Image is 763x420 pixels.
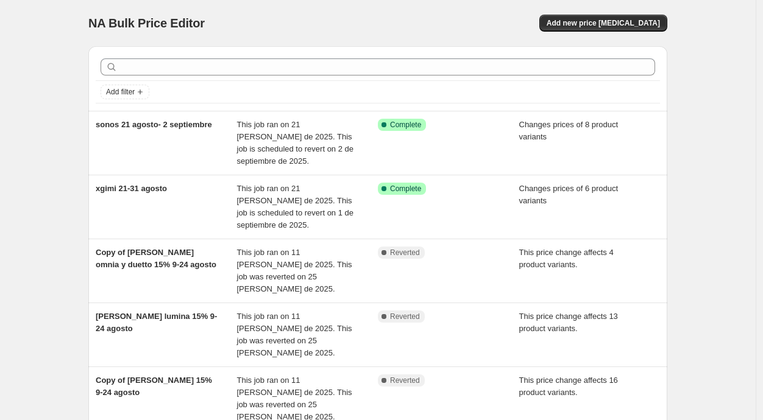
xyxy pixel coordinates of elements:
span: This job ran on 21 [PERSON_NAME] de 2025. This job is scheduled to revert on 2 de septiembre de 2... [237,120,354,166]
span: NA Bulk Price Editor [88,16,205,30]
span: Changes prices of 8 product variants [519,120,619,141]
span: xgimi 21-31 agosto [96,184,167,193]
span: This price change affects 16 product variants. [519,376,618,397]
span: This job ran on 11 [PERSON_NAME] de 2025. This job was reverted on 25 [PERSON_NAME] de 2025. [237,312,352,357]
span: Complete [390,184,421,194]
span: Add new price [MEDICAL_DATA] [547,18,660,28]
span: Reverted [390,248,420,257]
span: Complete [390,120,421,130]
span: This price change affects 13 product variants. [519,312,618,333]
span: Reverted [390,312,420,321]
span: Add filter [106,87,135,97]
span: sonos 21 agosto- 2 septiembre [96,120,212,129]
button: Add filter [101,85,149,99]
span: This price change affects 4 product variants. [519,248,614,269]
span: Reverted [390,376,420,385]
span: This job ran on 11 [PERSON_NAME] de 2025. This job was reverted on 25 [PERSON_NAME] de 2025. [237,248,352,293]
span: This job ran on 21 [PERSON_NAME] de 2025. This job is scheduled to revert on 1 de septiembre de 2... [237,184,354,229]
span: Copy of [PERSON_NAME] omnia y duetto 15% 9-24 agosto [96,248,216,269]
span: Copy of [PERSON_NAME] 15% 9-24 agosto [96,376,212,397]
button: Add new price [MEDICAL_DATA] [539,15,667,32]
span: Changes prices of 6 product variants [519,184,619,205]
span: [PERSON_NAME] lumina 15% 9-24 agosto [96,312,217,333]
